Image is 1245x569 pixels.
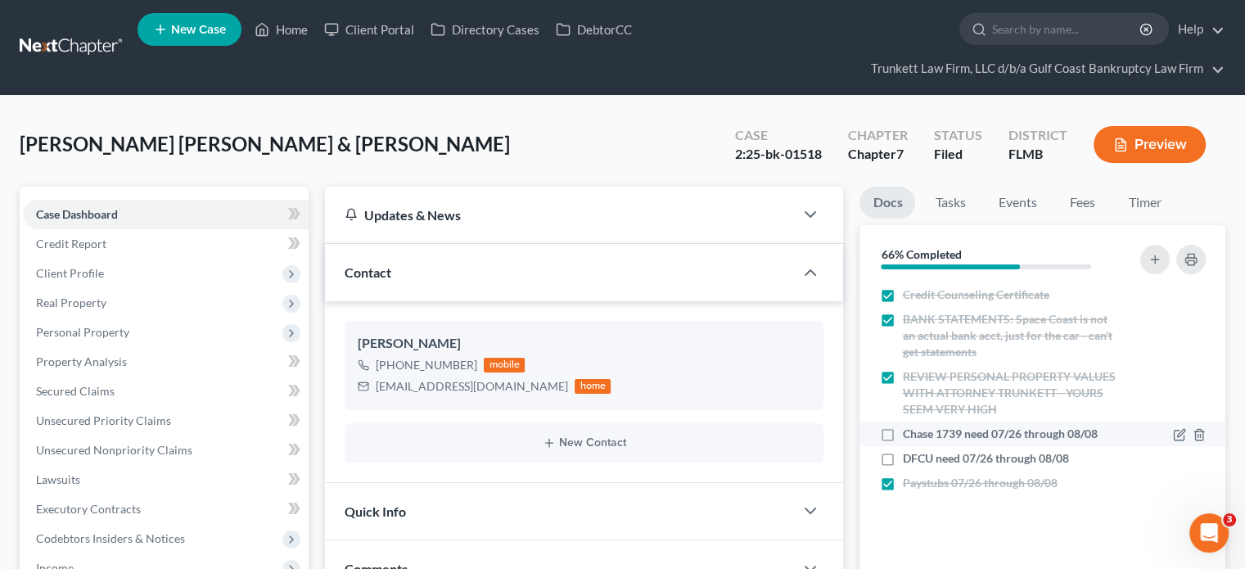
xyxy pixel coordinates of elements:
[848,126,908,145] div: Chapter
[902,368,1120,418] span: REVIEW PERSONAL PROPERTY VALUES WITH ATTORNEY TRUNKETT - YOURS SEEM VERY HIGH
[934,145,982,164] div: Filed
[36,354,127,368] span: Property Analysis
[422,15,548,44] a: Directory Cases
[376,357,477,373] div: [PHONE_NUMBER]
[36,502,141,516] span: Executory Contracts
[1094,126,1206,163] button: Preview
[934,126,982,145] div: Status
[23,229,309,259] a: Credit Report
[36,472,80,486] span: Lawsuits
[735,126,822,145] div: Case
[36,413,171,427] span: Unsecured Priority Claims
[902,450,1068,467] span: DFCU need 07/26 through 08/08
[171,24,226,36] span: New Case
[376,378,568,395] div: [EMAIL_ADDRESS][DOMAIN_NAME]
[1170,15,1225,44] a: Help
[358,334,810,354] div: [PERSON_NAME]
[1056,187,1108,219] a: Fees
[36,237,106,251] span: Credit Report
[316,15,422,44] a: Client Portal
[484,358,525,373] div: mobile
[1189,513,1229,553] iframe: Intercom live chat
[345,504,406,519] span: Quick Info
[902,311,1120,360] span: BANK STATEMENTS: Space Coast is not an actual bank acct, just for the car - can't get statements
[345,206,774,224] div: Updates & News
[23,436,309,465] a: Unsecured Nonpriority Claims
[36,325,129,339] span: Personal Property
[36,443,192,457] span: Unsecured Nonpriority Claims
[36,296,106,309] span: Real Property
[36,266,104,280] span: Client Profile
[23,465,309,494] a: Lawsuits
[1008,145,1067,164] div: FLMB
[863,54,1225,84] a: Trunkett Law Firm, LLC d/b/a Gulf Coast Bankruptcy Law Firm
[20,132,510,156] span: [PERSON_NAME] [PERSON_NAME] & [PERSON_NAME]
[36,384,115,398] span: Secured Claims
[1223,513,1236,526] span: 3
[246,15,316,44] a: Home
[36,207,118,221] span: Case Dashboard
[23,347,309,377] a: Property Analysis
[848,145,908,164] div: Chapter
[548,15,640,44] a: DebtorCC
[985,187,1049,219] a: Events
[1008,126,1067,145] div: District
[575,379,611,394] div: home
[36,531,185,545] span: Codebtors Insiders & Notices
[902,475,1057,491] span: Paystubs 07/26 through 08/08
[992,14,1142,44] input: Search by name...
[735,145,822,164] div: 2:25-bk-01518
[23,406,309,436] a: Unsecured Priority Claims
[922,187,978,219] a: Tasks
[902,426,1097,442] span: Chase 1739 need 07/26 through 08/08
[1115,187,1174,219] a: Timer
[23,377,309,406] a: Secured Claims
[23,200,309,229] a: Case Dashboard
[358,436,810,449] button: New Contact
[23,494,309,524] a: Executory Contracts
[896,146,904,161] span: 7
[902,287,1049,303] span: Credit Counseling Certificate
[881,247,961,261] strong: 66% Completed
[345,264,391,280] span: Contact
[859,187,915,219] a: Docs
